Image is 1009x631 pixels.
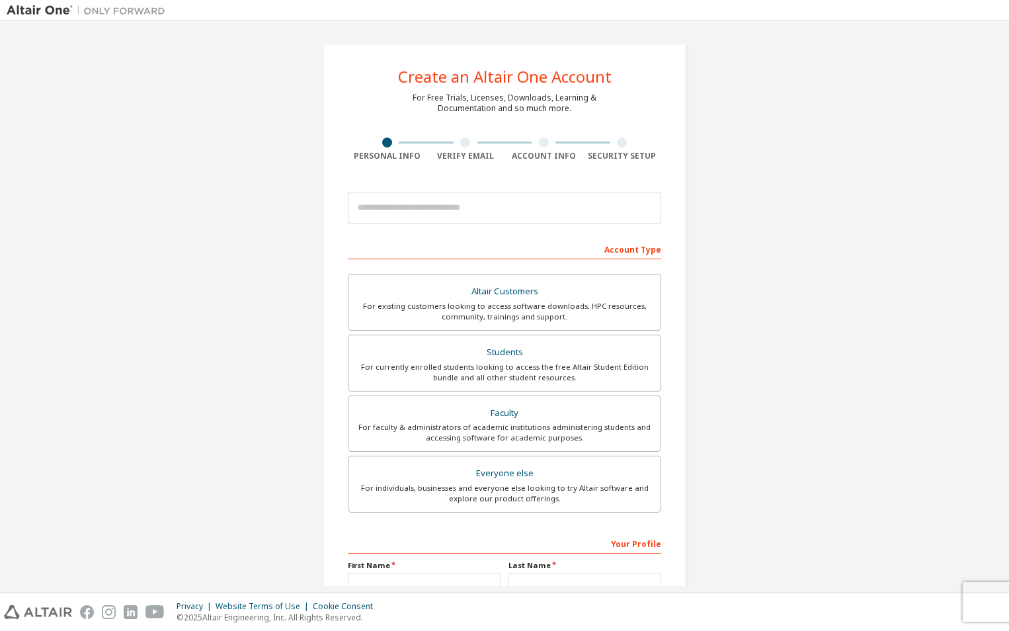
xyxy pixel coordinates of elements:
div: For currently enrolled students looking to access the free Altair Student Edition bundle and all ... [356,362,653,383]
img: youtube.svg [145,605,165,619]
div: Cookie Consent [313,601,381,612]
div: Students [356,343,653,362]
div: Account Type [348,238,661,259]
div: Verify Email [426,151,505,161]
div: Personal Info [348,151,426,161]
div: Website Terms of Use [216,601,313,612]
p: © 2025 Altair Engineering, Inc. All Rights Reserved. [177,612,381,623]
div: Faculty [356,404,653,423]
div: Account Info [505,151,583,161]
div: Altair Customers [356,282,653,301]
div: For individuals, businesses and everyone else looking to try Altair software and explore our prod... [356,483,653,504]
img: instagram.svg [102,605,116,619]
img: altair_logo.svg [4,605,72,619]
img: linkedin.svg [124,605,138,619]
div: For existing customers looking to access software downloads, HPC resources, community, trainings ... [356,301,653,322]
div: For Free Trials, Licenses, Downloads, Learning & Documentation and so much more. [413,93,596,114]
label: Last Name [508,560,661,571]
img: Altair One [7,4,172,17]
div: Security Setup [583,151,662,161]
div: For faculty & administrators of academic institutions administering students and accessing softwa... [356,422,653,443]
div: Privacy [177,601,216,612]
div: Create an Altair One Account [398,69,612,85]
label: First Name [348,560,501,571]
div: Your Profile [348,532,661,554]
img: facebook.svg [80,605,94,619]
div: Everyone else [356,464,653,483]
